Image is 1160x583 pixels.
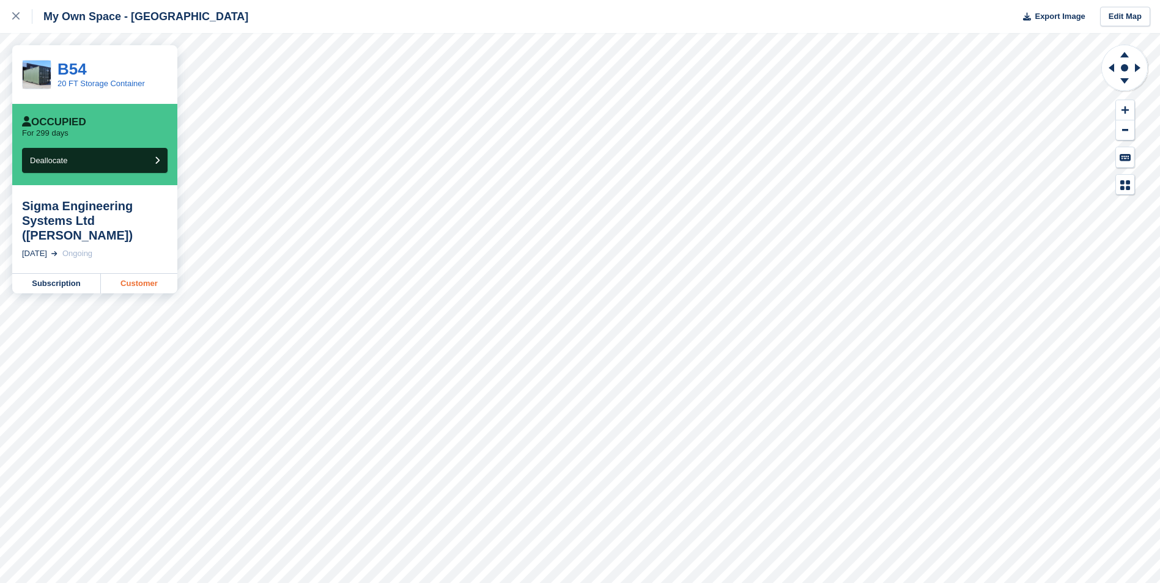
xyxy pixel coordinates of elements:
[57,79,145,88] a: 20 FT Storage Container
[12,274,101,293] a: Subscription
[51,251,57,256] img: arrow-right-light-icn-cde0832a797a2874e46488d9cf13f60e5c3a73dbe684e267c42b8395dfbc2abf.svg
[1116,175,1134,195] button: Map Legend
[1116,100,1134,120] button: Zoom In
[1116,120,1134,141] button: Zoom Out
[62,248,92,260] div: Ongoing
[22,248,47,260] div: [DATE]
[22,199,168,243] div: Sigma Engineering Systems Ltd ([PERSON_NAME])
[1100,7,1150,27] a: Edit Map
[1016,7,1085,27] button: Export Image
[22,116,86,128] div: Occupied
[101,274,177,293] a: Customer
[23,61,51,89] img: CSS_Pricing_20ftContainer_683x683.jpg
[1116,147,1134,167] button: Keyboard Shortcuts
[30,156,67,165] span: Deallocate
[1035,10,1085,23] span: Export Image
[32,9,248,24] div: My Own Space - [GEOGRAPHIC_DATA]
[22,128,68,138] p: For 299 days
[22,148,168,173] button: Deallocate
[57,60,87,78] a: B54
